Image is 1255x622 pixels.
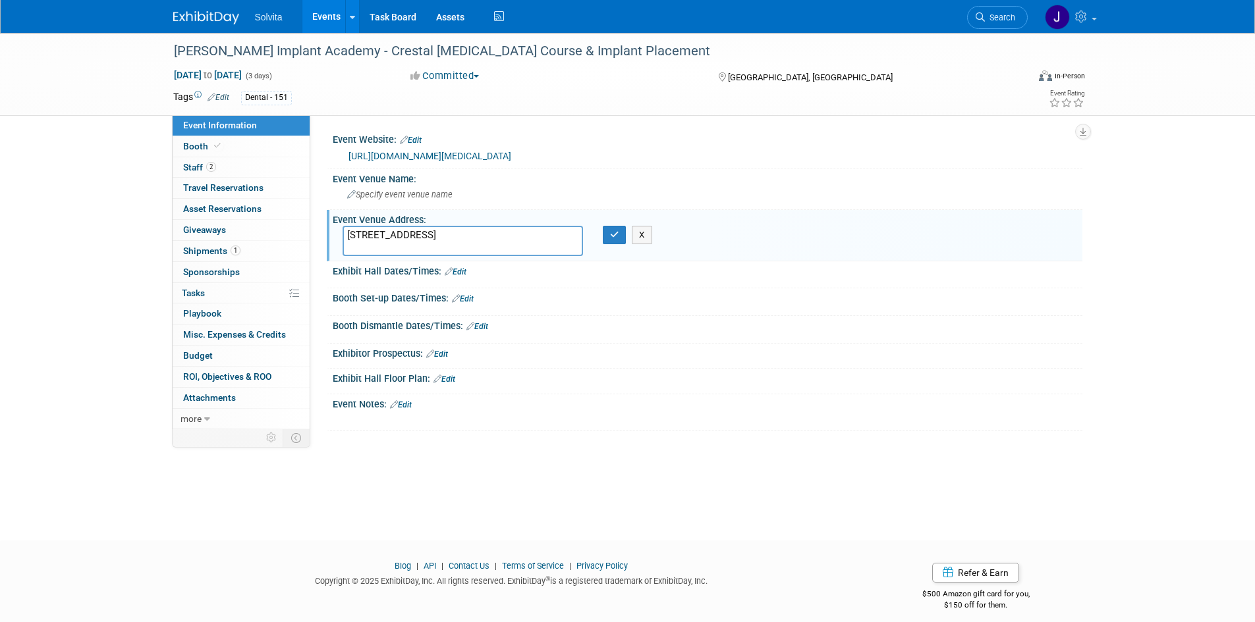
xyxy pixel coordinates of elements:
span: [GEOGRAPHIC_DATA], [GEOGRAPHIC_DATA] [728,72,893,82]
a: Search [967,6,1028,29]
td: Toggle Event Tabs [283,429,310,446]
a: Misc. Expenses & Credits [173,324,310,345]
button: Committed [406,69,484,83]
span: Sponsorships [183,267,240,277]
span: Staff [183,162,216,172]
span: Budget [183,350,213,361]
a: Blog [395,561,411,571]
td: Personalize Event Tab Strip [260,429,283,446]
span: Event Information [183,120,257,130]
a: Event Information [173,115,310,136]
span: Travel Reservations [183,182,264,193]
div: In-Person [1054,71,1085,81]
sup: ® [545,575,550,583]
div: Exhibit Hall Floor Plan: [333,369,1082,386]
a: ROI, Objectives & ROO [173,367,310,387]
div: Booth Dismantle Dates/Times: [333,316,1082,333]
div: Event Venue Address: [333,210,1082,226]
span: Giveaways [183,224,226,235]
div: Event Rating [1049,90,1084,97]
span: | [413,561,422,571]
a: more [173,409,310,429]
td: Tags [173,90,229,105]
div: $500 Amazon gift card for you, [870,580,1082,610]
a: Shipments1 [173,241,310,261]
a: Edit [445,267,466,276]
a: API [424,561,436,571]
a: Privacy Policy [576,561,628,571]
div: Event Notes: [333,394,1082,411]
div: [PERSON_NAME] Implant Academy - Crestal [MEDICAL_DATA] Course & Implant Placement [169,39,1008,63]
a: Booth [173,136,310,157]
span: more [181,413,202,424]
span: (3 days) [244,72,272,80]
a: Edit [452,294,474,303]
img: Format-Inperson.png [1039,70,1052,81]
span: [DATE] [DATE] [173,69,242,81]
span: | [491,561,500,571]
span: Tasks [182,288,205,298]
div: Exhibit Hall Dates/Times: [333,261,1082,278]
a: Budget [173,346,310,366]
span: 1 [231,246,240,255]
div: Event Venue Name: [333,169,1082,186]
button: X [632,226,652,244]
a: Attachments [173,388,310,408]
div: Dental - 151 [241,91,292,105]
a: Terms of Service [502,561,564,571]
a: Refer & Earn [932,563,1019,583]
a: Edit [466,322,488,331]
span: 2 [206,162,216,172]
span: Booth [183,141,223,151]
a: Travel Reservations [173,178,310,198]
span: Asset Reservations [183,203,262,214]
a: Giveaways [173,220,310,240]
span: Shipments [183,246,240,256]
a: Sponsorships [173,262,310,282]
div: Copyright © 2025 ExhibitDay, Inc. All rights reserved. ExhibitDay is a registered trademark of Ex... [173,572,851,587]
a: Playbook [173,303,310,324]
div: Booth Set-up Dates/Times: [333,288,1082,305]
span: | [566,561,574,571]
a: Asset Reservations [173,199,310,219]
div: Exhibitor Prospectus: [333,344,1082,361]
span: Playbook [183,308,221,319]
a: Edit [400,136,422,145]
span: Search [985,13,1015,22]
a: Edit [433,375,455,384]
span: Misc. Expenses & Credits [183,329,286,340]
div: Event Website: [333,130,1082,147]
a: Edit [390,400,412,409]
div: Event Format [950,68,1086,88]
a: [URL][DOMAIN_NAME][MEDICAL_DATA] [349,151,511,161]
a: Contact Us [449,561,489,571]
img: Josh Richardson [1045,5,1070,30]
span: Specify event venue name [347,190,453,199]
a: Edit [208,93,229,102]
a: Edit [426,350,448,359]
div: $150 off for them. [870,600,1082,611]
a: Tasks [173,283,310,303]
img: ExhibitDay [173,11,239,24]
span: | [438,561,447,571]
a: Staff2 [173,157,310,178]
span: Solvita [255,12,283,22]
span: ROI, Objectives & ROO [183,371,271,382]
i: Booth reservation complete [214,142,221,149]
span: to [202,70,214,80]
span: Attachments [183,392,236,403]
